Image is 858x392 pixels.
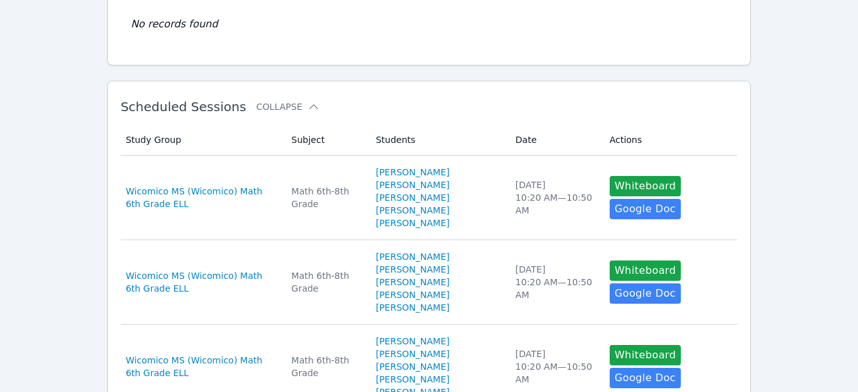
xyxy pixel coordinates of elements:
[376,204,450,217] a: [PERSON_NAME]
[126,269,276,295] a: Wicomico MS (Wicomico) Math 6th Grade ELL
[121,156,737,240] tr: Wicomico MS (Wicomico) Math 6th Grade ELLMath 6th-8th Grade[PERSON_NAME][PERSON_NAME] [PERSON_NAM...
[368,125,508,156] th: Students
[284,125,368,156] th: Subject
[292,185,361,210] div: Math 6th-8th Grade
[292,269,361,295] div: Math 6th-8th Grade
[610,345,681,365] button: Whiteboard
[610,176,681,196] button: Whiteboard
[121,99,246,114] span: Scheduled Sessions
[516,348,594,386] div: [DATE] 10:20 AM — 10:50 AM
[376,301,450,314] a: [PERSON_NAME]
[121,240,737,325] tr: Wicomico MS (Wicomico) Math 6th Grade ELLMath 6th-8th Grade[PERSON_NAME][PERSON_NAME] [PERSON_NAM...
[602,125,737,156] th: Actions
[376,373,450,386] a: [PERSON_NAME]
[508,125,602,156] th: Date
[376,335,450,348] a: [PERSON_NAME]
[376,263,500,288] a: [PERSON_NAME] [PERSON_NAME]
[126,185,276,210] a: Wicomico MS (Wicomico) Math 6th Grade ELL
[610,368,681,388] a: Google Doc
[610,199,681,219] a: Google Doc
[610,283,681,304] a: Google Doc
[376,288,450,301] a: [PERSON_NAME]
[376,166,450,179] a: [PERSON_NAME]
[292,354,361,379] div: Math 6th-8th Grade
[376,250,450,263] a: [PERSON_NAME]
[376,217,450,229] a: [PERSON_NAME]
[516,179,594,217] div: [DATE] 10:20 AM — 10:50 AM
[610,260,681,281] button: Whiteboard
[516,263,594,301] div: [DATE] 10:20 AM — 10:50 AM
[376,348,500,373] a: [PERSON_NAME] [PERSON_NAME]
[121,125,284,156] th: Study Group
[126,354,276,379] a: Wicomico MS (Wicomico) Math 6th Grade ELL
[376,179,500,204] a: [PERSON_NAME] [PERSON_NAME]
[257,100,320,113] button: Collapse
